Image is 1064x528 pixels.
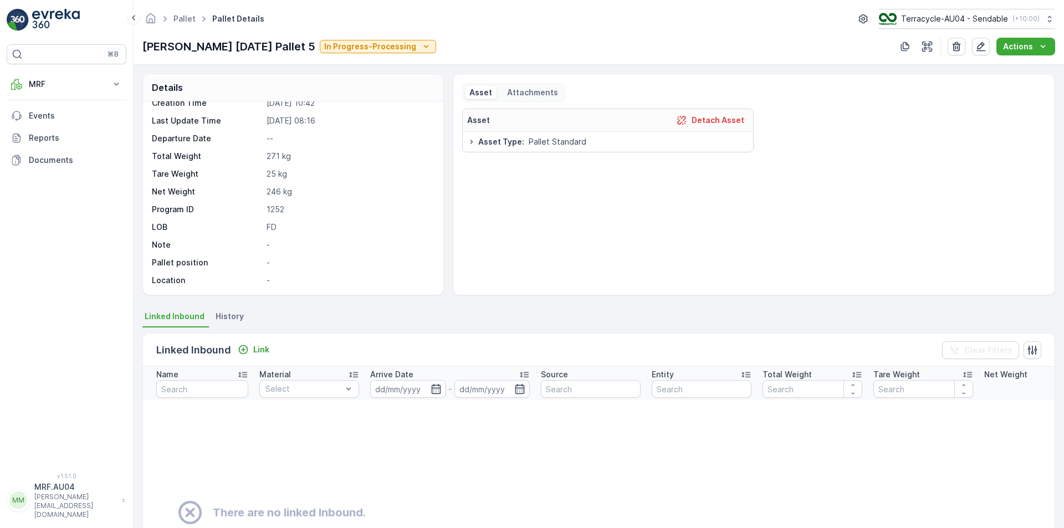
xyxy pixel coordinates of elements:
[267,98,432,109] p: [DATE] 10:42
[879,13,897,25] img: terracycle_logo.png
[152,186,262,197] p: Net Weight
[541,380,641,398] input: Search
[964,345,1012,356] p: Clear Filters
[173,14,196,23] a: Pallet
[672,114,749,127] button: Detach Asset
[267,204,432,215] p: 1252
[210,13,267,24] span: Pallet Details
[469,87,492,98] p: Asset
[152,151,262,162] p: Total Weight
[267,151,432,162] p: 271 kg
[152,222,262,233] p: LOB
[541,369,568,380] p: Source
[7,9,29,31] img: logo
[265,383,342,394] p: Select
[152,257,262,268] p: Pallet position
[32,9,80,31] img: logo_light-DOdMpM7g.png
[7,73,126,95] button: MRF
[505,87,558,98] p: Attachments
[152,133,262,144] p: Departure Date
[7,127,126,149] a: Reports
[478,136,524,147] span: Asset Type :
[267,186,432,197] p: 246 kg
[152,168,262,180] p: Tare Weight
[370,380,446,398] input: dd/mm/yyyy
[152,115,262,126] p: Last Update Time
[7,481,126,519] button: MMMRF.AU04[PERSON_NAME][EMAIL_ADDRESS][DOMAIN_NAME]
[7,149,126,171] a: Documents
[467,115,490,126] p: Asset
[152,98,262,109] p: Creation Time
[34,493,116,519] p: [PERSON_NAME][EMAIL_ADDRESS][DOMAIN_NAME]
[216,311,244,322] span: History
[152,239,262,250] p: Note
[984,369,1027,380] p: Net Weight
[873,380,973,398] input: Search
[9,491,27,509] div: MM
[259,369,291,380] p: Material
[253,344,269,355] p: Link
[320,40,436,53] button: In Progress-Processing
[267,275,432,286] p: -
[267,168,432,180] p: 25 kg
[156,369,178,380] p: Name
[145,17,157,26] a: Homepage
[763,369,812,380] p: Total Weight
[152,275,262,286] p: Location
[34,481,116,493] p: MRF.AU04
[213,504,366,521] h2: There are no linked Inbound.
[692,115,744,126] p: Detach Asset
[879,9,1055,29] button: Terracycle-AU04 - Sendable(+10:00)
[142,38,315,55] p: [PERSON_NAME] [DATE] Pallet 5
[454,380,530,398] input: dd/mm/yyyy
[7,473,126,479] span: v 1.51.0
[652,380,751,398] input: Search
[267,257,432,268] p: -
[763,380,862,398] input: Search
[29,132,122,143] p: Reports
[448,382,452,396] p: -
[942,341,1019,359] button: Clear Filters
[267,239,432,250] p: -
[29,79,104,90] p: MRF
[370,369,413,380] p: Arrive Date
[233,343,274,356] button: Link
[996,38,1055,55] button: Actions
[29,110,122,121] p: Events
[267,222,432,233] p: FD
[29,155,122,166] p: Documents
[1012,14,1040,23] p: ( +10:00 )
[267,115,432,126] p: [DATE] 08:16
[156,380,248,398] input: Search
[529,136,586,147] span: Pallet Standard
[145,311,204,322] span: Linked Inbound
[652,369,674,380] p: Entity
[7,105,126,127] a: Events
[152,204,262,215] p: Program ID
[873,369,920,380] p: Tare Weight
[152,81,183,94] p: Details
[1003,41,1033,52] p: Actions
[108,50,119,59] p: ⌘B
[324,41,416,52] p: In Progress-Processing
[267,133,432,144] p: --
[156,342,231,358] p: Linked Inbound
[901,13,1008,24] p: Terracycle-AU04 - Sendable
